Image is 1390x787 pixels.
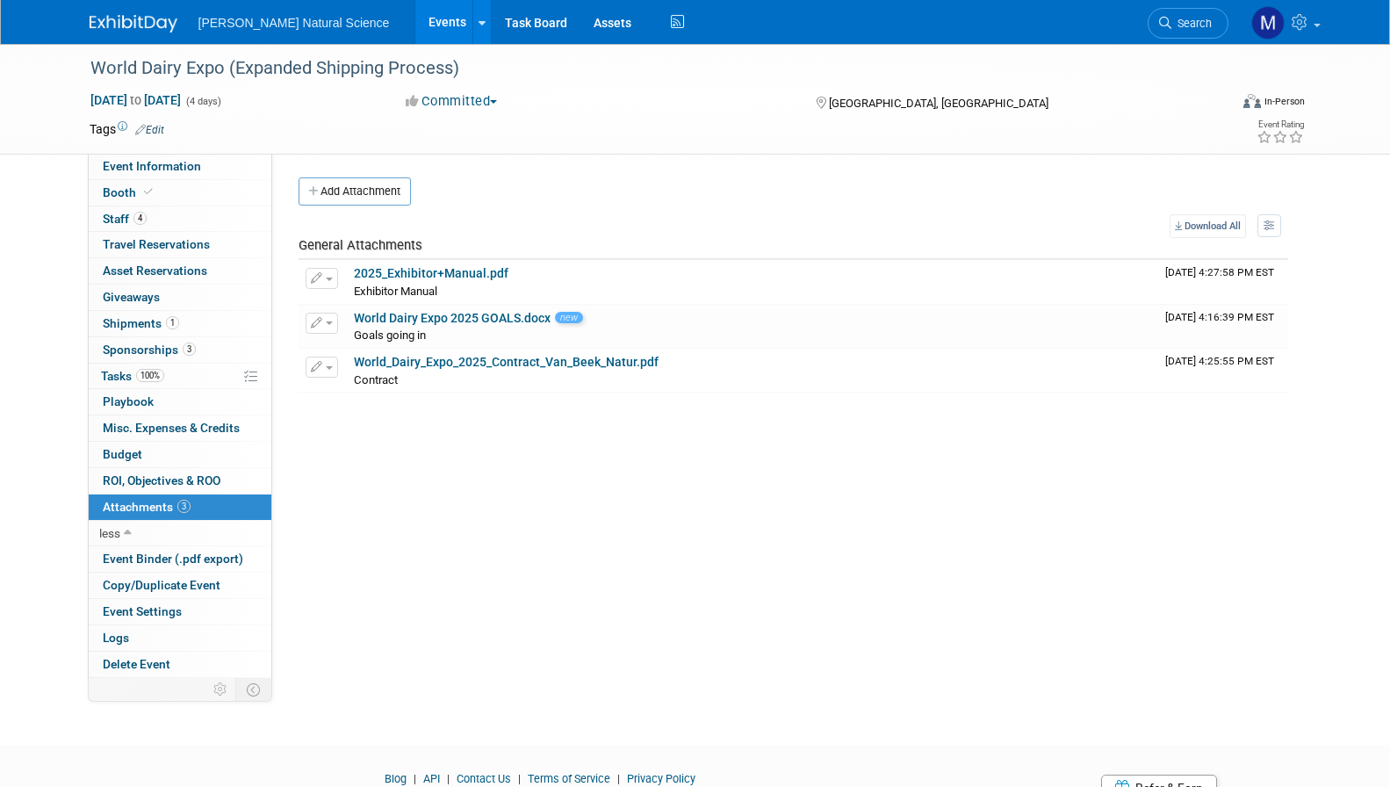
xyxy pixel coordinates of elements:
a: Travel Reservations [89,232,271,257]
span: [DATE] [DATE] [90,92,182,108]
a: Asset Reservations [89,258,271,284]
td: Personalize Event Tab Strip [205,678,236,701]
span: Event Binder (.pdf export) [103,552,243,566]
span: Event Settings [103,604,182,618]
td: Upload Timestamp [1158,260,1288,304]
a: Budget [89,442,271,467]
span: | [613,772,624,785]
div: Event Format [1125,91,1306,118]
span: Upload Timestamp [1165,355,1274,367]
span: Tasks [101,369,164,383]
span: 3 [177,500,191,513]
a: Edit [135,124,164,136]
span: Upload Timestamp [1165,311,1274,323]
span: [GEOGRAPHIC_DATA], [GEOGRAPHIC_DATA] [829,97,1048,110]
span: Logs [103,631,129,645]
span: Event Information [103,159,201,173]
span: to [127,93,144,107]
span: Upload Timestamp [1165,266,1274,278]
span: Shipments [103,316,179,330]
a: 2025_Exhibitor+Manual.pdf [354,266,508,280]
span: Copy/Duplicate Event [103,578,220,592]
img: ExhibitDay [90,15,177,32]
span: 1 [166,316,179,329]
a: Attachments3 [89,495,271,520]
span: (4 days) [184,96,221,107]
a: ROI, Objectives & ROO [89,468,271,494]
span: General Attachments [299,237,422,253]
a: Contact Us [457,772,511,785]
span: Sponsorships [103,343,196,357]
span: Attachments [103,500,191,514]
span: new [555,312,583,323]
td: Tags [90,120,164,138]
span: Booth [103,185,156,199]
span: 4 [133,212,147,225]
a: Logs [89,625,271,651]
div: World Dairy Expo (Expanded Shipping Process) [84,53,1202,84]
span: Search [1171,17,1212,30]
td: Upload Timestamp [1158,305,1288,349]
a: Copy/Duplicate Event [89,573,271,598]
a: API [423,772,440,785]
td: Upload Timestamp [1158,349,1288,393]
a: Event Information [89,154,271,179]
button: Committed [400,92,504,111]
span: 3 [183,343,196,356]
span: Goals going in [354,329,426,342]
a: Misc. Expenses & Credits [89,415,271,441]
a: Delete Event [89,652,271,677]
a: World Dairy Expo 2025 GOALS.docx [354,311,551,325]
span: ROI, Objectives & ROO [103,473,220,487]
a: Privacy Policy [627,772,695,785]
span: Travel Reservations [103,237,210,251]
a: Giveaways [89,285,271,310]
span: [PERSON_NAME] Natural Science [198,16,390,30]
span: Misc. Expenses & Credits [103,421,240,435]
span: less [99,526,120,540]
a: Search [1148,8,1228,39]
span: Budget [103,447,142,461]
span: 100% [136,369,164,382]
i: Booth reservation complete [144,187,153,197]
div: Event Rating [1257,120,1304,129]
img: Format-Inperson.png [1243,94,1261,108]
a: Sponsorships3 [89,337,271,363]
a: Shipments1 [89,311,271,336]
div: In-Person [1264,95,1305,108]
a: Blog [385,772,407,785]
span: Exhibitor Manual [354,285,437,298]
span: Staff [103,212,147,226]
span: Contract [354,373,398,386]
a: Tasks100% [89,364,271,389]
a: Staff4 [89,206,271,232]
a: World_Dairy_Expo_2025_Contract_Van_Beek_Natur.pdf [354,355,659,369]
a: Event Settings [89,599,271,625]
a: Download All [1170,214,1246,238]
a: Booth [89,180,271,206]
a: Playbook [89,389,271,415]
img: Meggie Asche [1251,6,1285,40]
a: Event Binder (.pdf export) [89,546,271,572]
span: | [409,772,421,785]
span: | [443,772,454,785]
td: Toggle Event Tabs [235,678,271,701]
button: Add Attachment [299,177,411,206]
span: Giveaways [103,290,160,304]
span: Playbook [103,394,154,408]
span: | [514,772,525,785]
a: Terms of Service [528,772,610,785]
a: less [89,521,271,546]
span: Asset Reservations [103,264,207,278]
span: Delete Event [103,657,170,671]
